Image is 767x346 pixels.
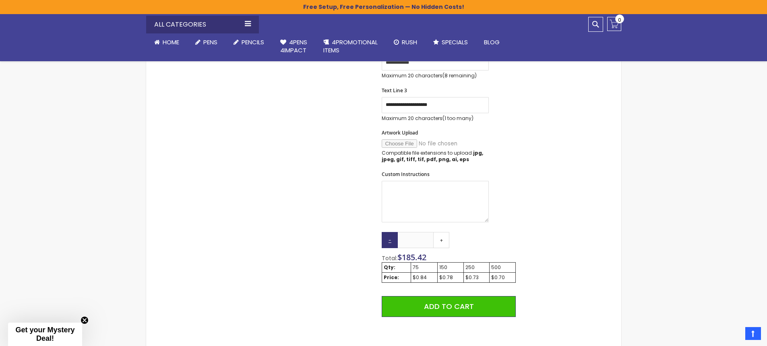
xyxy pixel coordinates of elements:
div: 75 [413,264,436,271]
div: $0.78 [439,274,462,281]
div: 150 [439,264,462,271]
span: Pens [203,38,217,46]
div: Get your Mystery Deal!Close teaser [8,323,82,346]
a: 4PROMOTIONALITEMS [315,33,386,60]
span: Home [163,38,179,46]
span: Get your Mystery Deal! [15,326,74,342]
span: (8 remaining) [442,72,477,79]
iframe: Google Customer Reviews [701,324,767,346]
button: Close teaser [81,316,89,324]
strong: Price: [384,274,399,281]
span: 4PROMOTIONAL ITEMS [323,38,378,54]
span: $ [397,252,426,263]
a: Specials [425,33,476,51]
span: Custom Instructions [382,171,430,178]
div: 250 [465,264,488,271]
div: $0.84 [413,274,436,281]
div: $0.73 [465,274,488,281]
p: Maximum 20 characters [382,115,489,122]
a: Pens [187,33,225,51]
div: $0.70 [491,274,514,281]
div: All Categories [146,16,259,33]
span: Specials [442,38,468,46]
span: (1 too many) [442,115,473,122]
a: 0 [607,17,621,31]
span: 185.42 [402,252,426,263]
a: Rush [386,33,425,51]
a: Blog [476,33,508,51]
span: Total: [382,254,397,262]
span: Blog [484,38,500,46]
a: 4Pens4impact [272,33,315,60]
span: Pencils [242,38,264,46]
a: Pencils [225,33,272,51]
span: Rush [402,38,417,46]
span: 4Pens 4impact [280,38,307,54]
button: Add to Cart [382,296,515,317]
span: Add to Cart [424,301,474,311]
span: Artwork Upload [382,129,418,136]
strong: jpg, jpeg, gif, tiff, tif, pdf, png, ai, eps [382,149,483,163]
a: + [433,232,449,248]
div: 500 [491,264,514,271]
span: Text Line 3 [382,87,407,94]
a: Home [146,33,187,51]
span: 0 [618,16,621,24]
a: - [382,232,398,248]
strong: Qty: [384,264,395,271]
p: Maximum 20 characters [382,73,489,79]
p: Compatible file extensions to upload: [382,150,489,163]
